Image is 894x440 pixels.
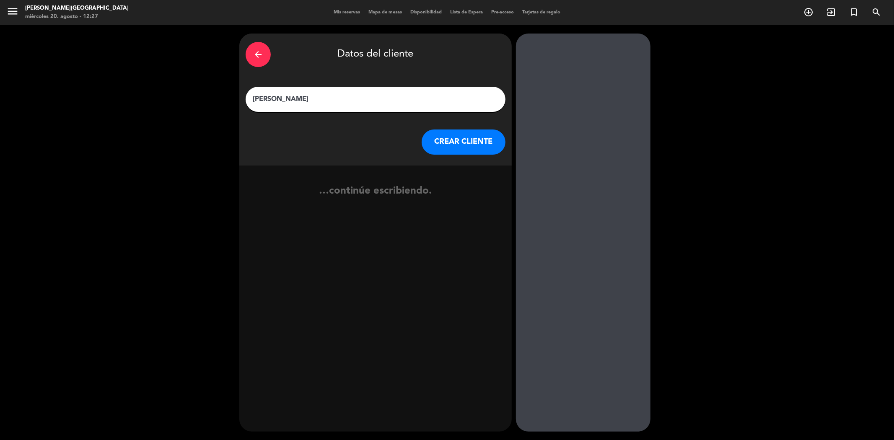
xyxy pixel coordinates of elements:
button: menu [6,5,19,21]
i: turned_in_not [849,7,859,17]
span: Disponibilidad [406,10,446,15]
i: menu [6,5,19,18]
div: miércoles 20. agosto - 12:27 [25,13,129,21]
i: exit_to_app [826,7,836,17]
span: Mis reservas [329,10,364,15]
i: search [871,7,881,17]
div: Datos del cliente [246,40,505,69]
i: add_circle_outline [803,7,814,17]
span: Pre-acceso [487,10,518,15]
div: [PERSON_NAME][GEOGRAPHIC_DATA] [25,4,129,13]
span: Lista de Espera [446,10,487,15]
input: Escriba nombre, correo electrónico o número de teléfono... [252,93,499,105]
div: …continúe escribiendo. [239,183,512,215]
span: Mapa de mesas [364,10,406,15]
button: CREAR CLIENTE [422,129,505,155]
i: arrow_back [253,49,263,60]
span: Tarjetas de regalo [518,10,565,15]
